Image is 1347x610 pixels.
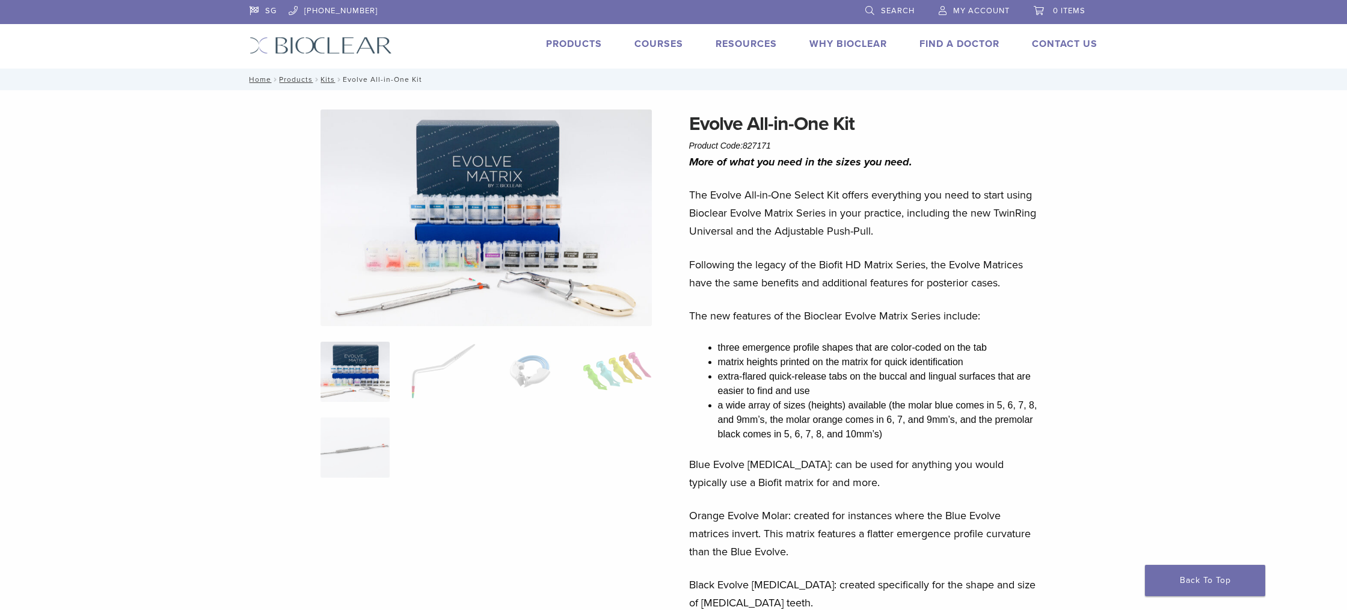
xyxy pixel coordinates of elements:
[919,38,999,50] a: Find A Doctor
[809,38,887,50] a: Why Bioclear
[495,342,564,402] img: Evolve All-in-One Kit - Image 3
[1145,565,1265,596] a: Back To Top
[689,256,1043,292] p: Following the legacy of the Biofit HD Matrix Series, the Evolve Matrices have the same benefits a...
[689,155,912,168] i: More of what you need in the sizes you need.
[634,38,683,50] a: Courses
[689,186,1043,240] p: The Evolve All-in-One Select Kit offers everything you need to start using Bioclear Evolve Matrix...
[689,507,1043,561] p: Orange Evolve Molar: created for instances where the Blue Evolve matrices invert. This matrix fea...
[716,38,777,50] a: Resources
[279,75,313,84] a: Products
[250,37,392,54] img: Bioclear
[321,75,335,84] a: Kits
[743,141,771,150] span: 827171
[718,398,1043,442] li: a wide array of sizes (heights) available (the molar blue comes in 5, 6, 7, 8, and 9mm’s, the mol...
[321,109,652,326] img: IMG_0457
[313,76,321,82] span: /
[689,455,1043,491] p: Blue Evolve [MEDICAL_DATA]: can be used for anything you would typically use a Biofit matrix for ...
[689,109,1043,138] h1: Evolve All-in-One Kit
[241,69,1106,90] nav: Evolve All-in-One Kit
[408,342,477,402] img: Evolve All-in-One Kit - Image 2
[689,307,1043,325] p: The new features of the Bioclear Evolve Matrix Series include:
[718,340,1043,355] li: three emergence profile shapes that are color-coded on the tab
[1032,38,1097,50] a: Contact Us
[546,38,602,50] a: Products
[335,76,343,82] span: /
[718,355,1043,369] li: matrix heights printed on the matrix for quick identification
[953,6,1010,16] span: My Account
[718,369,1043,398] li: extra-flared quick-release tabs on the buccal and lingual surfaces that are easier to find and use
[321,342,390,402] img: IMG_0457-scaled-e1745362001290-300x300.jpg
[689,141,771,150] span: Product Code:
[321,417,390,478] img: Evolve All-in-One Kit - Image 5
[1053,6,1085,16] span: 0 items
[245,75,271,84] a: Home
[881,6,915,16] span: Search
[271,76,279,82] span: /
[583,342,652,402] img: Evolve All-in-One Kit - Image 4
